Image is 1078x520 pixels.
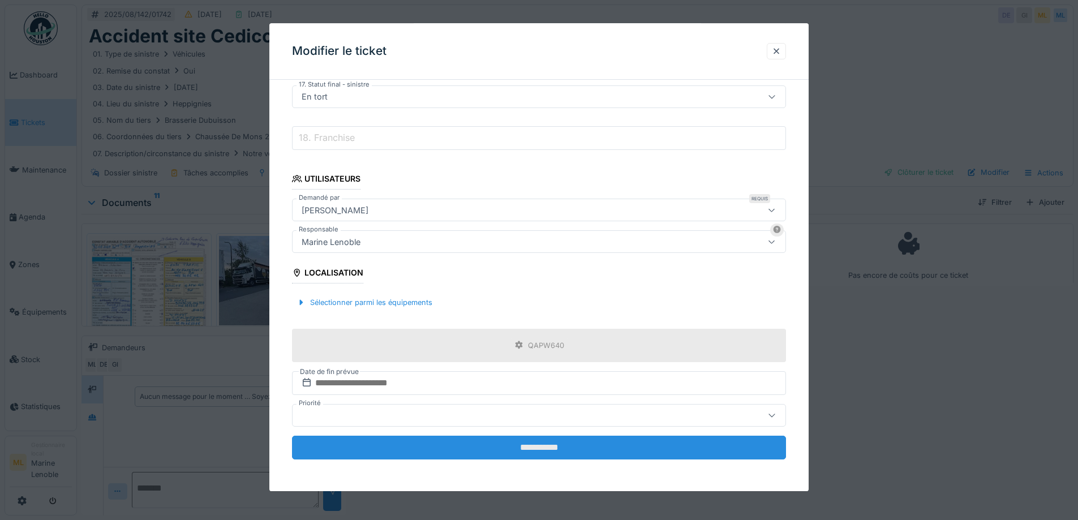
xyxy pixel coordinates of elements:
div: Sélectionner parmi les équipements [292,295,437,311]
div: QAPW640 [528,340,564,351]
h3: Modifier le ticket [292,44,386,58]
div: Utilisateurs [292,171,360,190]
div: Marine Lenoble [297,236,365,248]
div: Requis [749,195,770,204]
label: 18. Franchise [297,131,357,145]
label: Responsable [297,225,341,235]
label: Date de fin prévue [299,366,360,378]
div: [PERSON_NAME] [297,204,373,217]
div: En tort [297,91,332,104]
label: 17. Statut final - sinistre [297,80,372,90]
label: Priorité [297,398,323,408]
div: Localisation [292,265,363,284]
label: Demandé par [297,194,342,203]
